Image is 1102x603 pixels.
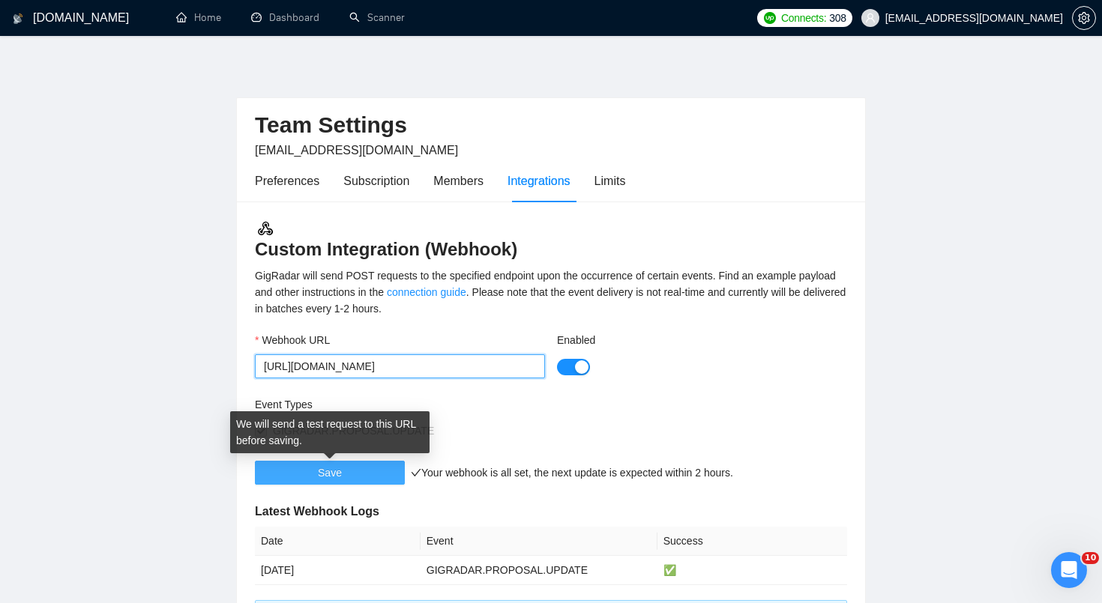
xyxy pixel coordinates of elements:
[200,465,300,525] button: Help
[53,345,85,360] div: Mariia
[17,385,47,415] img: Profile image for Mariia
[53,289,85,305] div: Mariia
[663,564,676,576] span: ✅
[88,289,130,305] div: • [DATE]
[865,13,876,23] span: user
[238,503,262,513] span: Help
[17,274,47,304] img: Profile image for Mariia
[255,396,313,413] label: Event Types
[176,11,221,24] a: homeHome
[387,286,466,298] a: connection guide
[88,345,130,360] div: • [DATE]
[343,172,409,190] div: Subscription
[255,267,847,317] div: GigRadar will send POST requests to the specified endpoint upon the occurrence of certain events....
[1072,12,1096,24] a: setting
[255,144,458,157] span: [EMAIL_ADDRESS][DOMAIN_NAME]
[1072,6,1096,30] button: setting
[17,108,47,138] img: Profile image for Mariia
[88,123,130,139] div: • [DATE]
[1082,552,1099,564] span: 10
[17,219,47,249] img: Profile image for Mariia
[17,440,47,470] img: Profile image for Mariia
[829,10,846,26] span: 308
[781,10,826,26] span: Connects:
[421,556,657,585] td: GIGRADAR.PROPOSAL.UPDATE
[263,6,290,33] div: Close
[349,11,405,24] a: searchScanner
[255,354,545,378] input: Webhook URL
[251,11,319,24] a: dashboardDashboard
[594,172,626,190] div: Limits
[17,330,47,360] img: Profile image for Mariia
[53,178,85,194] div: Mariia
[111,7,192,32] h1: Messages
[261,564,294,576] span: [DATE]
[1073,12,1095,24] span: setting
[255,332,330,348] label: Webhook URL
[84,67,126,83] div: • [DATE]
[100,465,199,525] button: Messages
[88,455,130,471] div: • [DATE]
[53,53,175,65] span: Rate your conversation
[17,163,47,193] img: Profile image for Mariia
[82,393,218,422] button: Ask a question
[230,411,430,453] div: We will send a test request to this URL before saving.
[88,178,130,194] div: • [DATE]
[13,7,23,31] img: logo
[433,172,484,190] div: Members
[557,359,590,375] button: Enabled
[255,172,319,190] div: Preferences
[657,527,847,556] th: Success
[421,527,657,556] th: Event
[557,332,595,348] label: Enabled
[764,12,776,24] img: upwork-logo.png
[53,234,85,249] div: Mariia
[256,219,274,237] img: webhook.3a52c8ec.svg
[121,503,178,513] span: Messages
[255,110,847,141] h2: Team Settings
[17,52,47,82] img: Profile image for Dima
[255,219,847,261] h3: Custom Integration (Webhook)
[411,467,421,478] span: check
[255,503,847,521] h5: Latest Webhook Logs
[318,464,342,481] span: Save
[255,461,405,485] button: Save
[53,400,85,416] div: Mariia
[53,123,85,139] div: Mariia
[508,172,570,190] div: Integrations
[255,527,421,556] th: Date
[411,467,733,479] span: Your webhook is all set, the next update is expected within 2 hours.
[53,67,81,83] div: Dima
[88,234,130,249] div: • [DATE]
[34,503,65,513] span: Home
[1051,552,1087,588] iframe: Intercom live chat
[53,455,85,471] div: Mariia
